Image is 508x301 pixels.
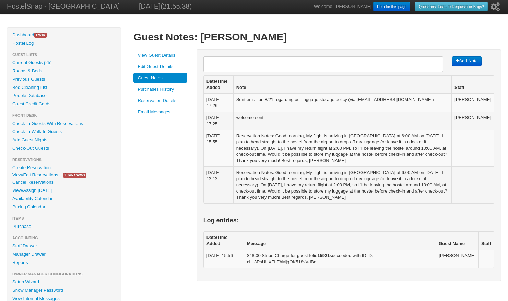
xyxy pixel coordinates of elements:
[7,222,121,231] a: Purchase
[7,195,121,203] a: Availability Calendar
[7,242,121,250] a: Staff Drawer
[34,33,47,38] span: task
[233,76,451,93] th: Note
[451,93,494,112] td: [PERSON_NAME]
[133,107,187,117] a: Email Messages
[203,216,494,225] h3: Log entries:
[244,232,436,250] th: Message
[203,232,244,250] th: Date/Time Added
[7,286,121,294] a: Show Manager Password
[491,2,500,11] i: Setup Wizard
[452,56,482,66] button: Add Note
[7,155,121,164] li: Reservations
[203,112,233,130] td: [DATE] 17:25
[317,253,330,258] b: 15921
[203,93,233,112] td: [DATE] 17:26
[7,128,121,136] a: Check-In Walk-In Guests
[7,67,121,75] a: Rooms & Beds
[7,31,121,39] a: Dashboard1task
[7,119,121,128] a: Check-In Guests With Reservations
[7,83,121,92] a: Bed Cleaning List
[373,2,410,11] a: Help for this page
[7,164,121,172] a: Create Reservation
[244,250,436,268] td: $48.00 Stripe Charge for guest folio succeeded with ID ID: ch_3RsUUXFhEhMjgOK518vVdBdI
[161,2,192,10] span: (21:55:38)
[58,171,92,178] a: 1 no-shows
[7,234,121,242] li: Accounting
[233,112,451,130] td: welcome sent
[133,50,187,60] a: View Guest Details
[7,50,121,59] li: Guest Lists
[7,39,121,47] a: Hostel Log
[436,232,478,250] th: Guest Name
[7,75,121,83] a: Previous Guests
[7,203,121,211] a: Pricing Calendar
[451,76,494,93] th: Staff
[436,250,478,268] td: [PERSON_NAME]
[233,130,451,166] td: Reservation Notes: Good morning, My flight is arriving in [GEOGRAPHIC_DATA] at 6:00 AM on [DATE]....
[478,232,494,250] th: Staff
[203,76,233,93] th: Date/Time Added
[233,166,451,203] td: Reservation Notes: Good morning, My flight is arriving in [GEOGRAPHIC_DATA] at 6:00 AM on [DATE]....
[7,178,121,186] a: Cancel Reservations
[7,92,121,100] a: People Database
[133,61,187,72] a: Edit Guest Details
[63,173,86,178] span: 1 no-shows
[203,130,233,166] td: [DATE] 15:55
[233,93,451,112] td: Sent email on 8/21 regarding our luggage storage policy (via [EMAIL_ADDRESS][DOMAIN_NAME])
[133,95,187,106] a: Reservation Details
[415,2,488,11] a: Questions, Feature Requests or Bugs?
[7,250,121,258] a: Manager Drawer
[7,136,121,144] a: Add Guest Nights
[451,112,494,130] td: [PERSON_NAME]
[7,278,121,286] a: Setup Wizard
[36,33,38,37] span: 1
[7,258,121,267] a: Reports
[7,214,121,222] li: Items
[133,31,501,43] h1: Guest Notes: [PERSON_NAME]
[7,111,121,119] li: Front Desk
[203,250,244,268] td: [DATE] 15:56
[7,59,121,67] a: Current Guests (25)
[7,171,63,178] a: View/Edit Reservations
[133,73,187,83] a: Guest Notes
[7,186,121,195] a: View/Assign [DATE]
[133,84,187,94] a: Purchases History
[203,166,233,203] td: [DATE] 13:12
[7,144,121,152] a: Check-Out Guests
[7,270,121,278] li: Owner Manager Configurations
[7,100,121,108] a: Guest Credit Cards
